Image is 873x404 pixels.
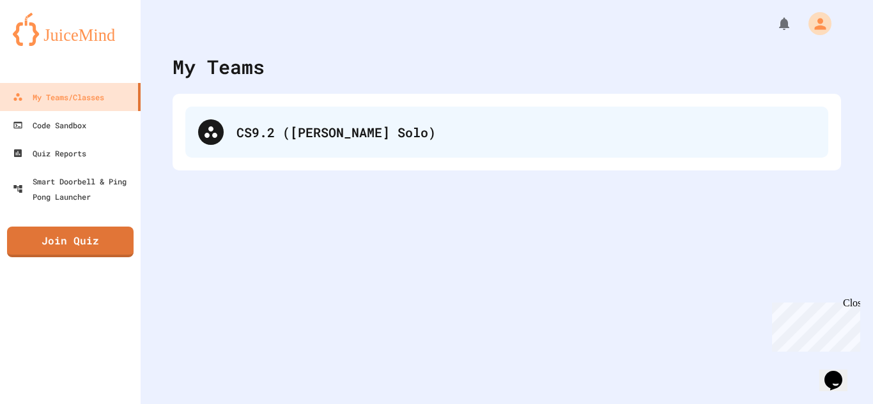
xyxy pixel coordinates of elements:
[767,297,860,352] iframe: chat widget
[13,117,86,133] div: Code Sandbox
[753,13,795,34] div: My Notifications
[13,174,135,204] div: Smart Doorbell & Ping Pong Launcher
[13,146,86,161] div: Quiz Reports
[7,227,134,257] a: Join Quiz
[5,5,88,81] div: Chat with us now!Close
[795,9,835,38] div: My Account
[185,107,828,158] div: CS9.2 ([PERSON_NAME] Solo)
[13,13,128,46] img: logo-orange.svg
[13,89,104,105] div: My Teams/Classes
[819,353,860,391] iframe: chat widget
[236,123,815,142] div: CS9.2 ([PERSON_NAME] Solo)
[173,52,265,81] div: My Teams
